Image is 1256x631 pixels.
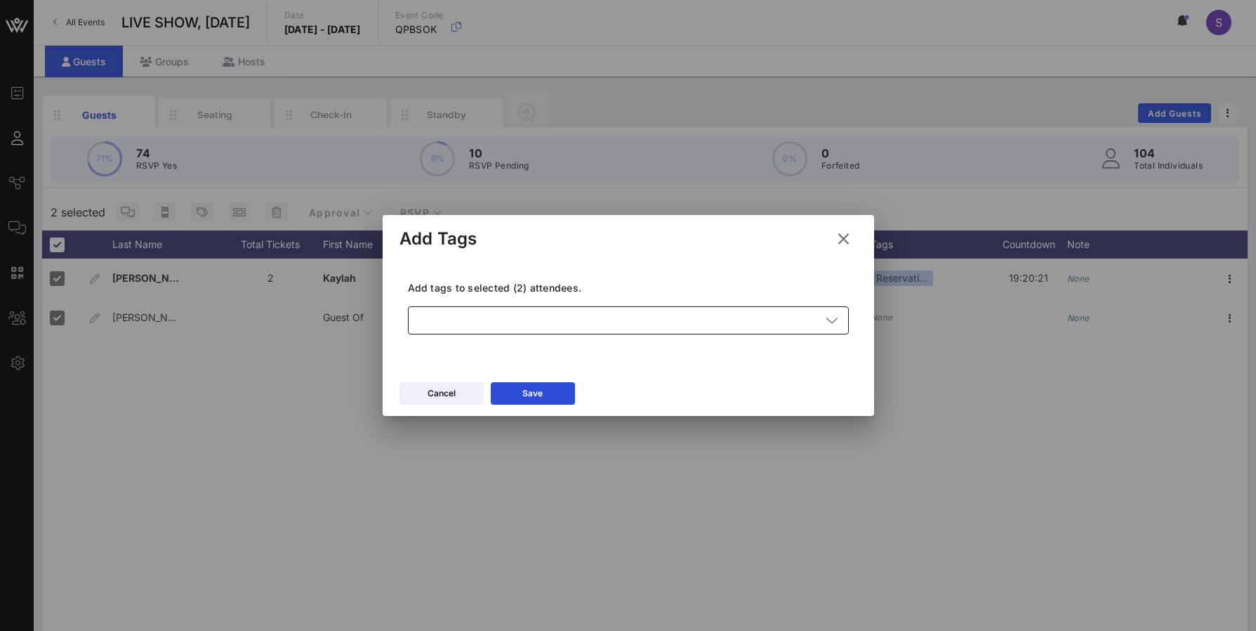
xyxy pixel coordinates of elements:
div: Cancel [428,386,456,401]
p: Add tags to selected (2) attendees. [408,281,849,295]
button: Save [491,382,575,405]
div: Save [522,386,543,401]
button: Cancel [399,382,484,405]
div: Add Tags [399,228,477,249]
